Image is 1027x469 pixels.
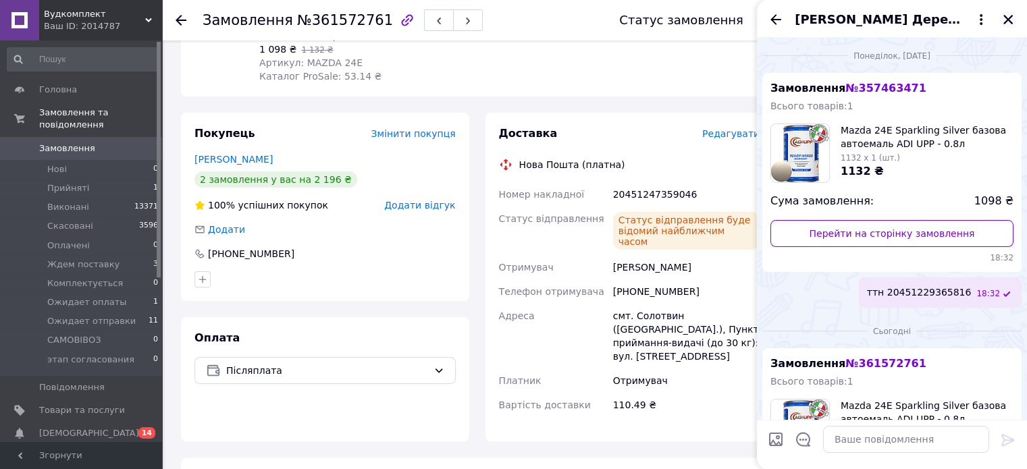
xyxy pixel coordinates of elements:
span: 18:32 18.08.2025 [976,288,1000,300]
span: 18:32 18.08.2025 [770,252,1013,264]
span: Сума замовлення: [770,194,874,209]
div: Отримувач [610,368,762,393]
span: ттн 20451229365816 [867,285,972,300]
span: Артикул: MAZDA 24E [259,57,363,68]
span: 1098 ₴ [974,194,1013,209]
span: Вудкомплект [44,8,145,20]
span: Всього товарів: 1 [770,376,853,387]
span: 3 [153,258,158,271]
span: Ожидает оплаты [47,296,127,308]
div: [PHONE_NUMBER] [610,279,762,304]
span: 11 [149,315,158,327]
span: Адреса [499,310,535,321]
span: Mazda 24E Sparkling Silver базова автоемаль ADI UPP - 0.8л [841,399,1013,426]
span: № 357463471 [845,82,926,94]
a: Перейти на сторінку замовлення [770,220,1013,247]
span: Mazda 24E Sparkling Silver базова автоемаль ADI UPP - 0.8л [841,123,1013,150]
span: 1 098 ₴ [259,44,296,55]
span: Ожидает отправки [47,315,136,327]
button: [PERSON_NAME] Дерев'[PERSON_NAME] [795,11,989,28]
span: Телефон отримувача [499,286,604,297]
span: Оплачені [47,240,90,252]
div: Статус відправлення буде відомий найближчим часом [613,212,760,250]
span: [PERSON_NAME] Дерев'[PERSON_NAME] [795,11,962,28]
span: этап согласования [47,354,134,366]
div: Нова Пошта (платна) [516,158,629,171]
span: Покупець [194,127,255,140]
span: Додати [208,224,245,235]
span: Номер накладної [499,189,585,200]
span: Виконані [47,201,89,213]
span: Отримувач [499,262,554,273]
span: 0 [153,334,158,346]
div: Ваш ID: 2014787 [44,20,162,32]
span: Вартість доставки [499,399,591,410]
input: Пошук [7,47,159,72]
span: 100% [208,200,235,211]
span: Нові [47,163,67,175]
span: Прийняті [47,182,89,194]
img: 5291598394_w100_h100_mazda-24e-sparkling.jpg [771,124,829,182]
span: Доставка [499,127,558,140]
span: Комплектується [47,277,123,289]
span: Платник [499,375,542,386]
span: 1132 ₴ [841,165,884,177]
span: 1132 x 1 (шт.) [841,153,900,163]
span: №361572761 [297,12,393,28]
span: Замовлення [39,142,95,155]
span: Каталог ProSale: 53.14 ₴ [259,71,381,82]
span: Післяплата [226,363,428,378]
div: [PERSON_NAME] [610,255,762,279]
span: 1 132 ₴ [301,45,333,55]
span: № 361572761 [845,357,926,370]
span: Оплата [194,331,240,344]
div: смт. Солотвин ([GEOGRAPHIC_DATA].), Пункт приймання-видачі (до 30 кг): вул. [STREET_ADDRESS] [610,304,762,368]
span: Повідомлення [39,381,105,393]
span: Скасовані [47,220,93,232]
span: Головна [39,84,77,96]
button: Відкрити шаблони відповідей [795,431,812,448]
div: 12.09.2025 [762,324,1022,337]
span: Всього товарів: 1 [770,101,853,111]
div: 20451247359046 [610,182,762,206]
span: Сьогодні [868,326,916,337]
div: 18.08.2025 [762,49,1022,62]
span: Ждем поставку [47,258,120,271]
span: 0 [153,277,158,289]
span: 0 [153,163,158,175]
span: Замовлення [770,82,926,94]
span: 0 [153,240,158,252]
span: Готово до відправки [259,30,362,41]
span: 3596 [139,220,158,232]
span: Замовлення [203,12,293,28]
div: 2 замовлення у вас на 2 196 ₴ [194,171,357,188]
div: Повернутися назад [176,13,186,27]
span: 13371 [134,201,158,213]
button: Назад [768,11,784,28]
span: Товари та послуги [39,404,125,416]
span: 1 [153,296,158,308]
span: [DEMOGRAPHIC_DATA] [39,427,139,439]
img: 5291598394_w100_h100_mazda-24e-sparkling.jpg [771,399,829,458]
div: успішних покупок [194,198,328,212]
span: 14 [138,427,155,439]
span: 1 [153,182,158,194]
div: Статус замовлення [619,13,743,27]
span: Замовлення [770,357,926,370]
button: Закрити [1000,11,1016,28]
div: 110.49 ₴ [610,393,762,417]
span: Редагувати [702,128,760,139]
span: 0 [153,354,158,366]
span: Замовлення та повідомлення [39,107,162,131]
span: Додати відгук [384,200,455,211]
div: [PHONE_NUMBER] [207,247,296,260]
span: САМОВІВОЗ [47,334,101,346]
span: Змінити покупця [371,128,456,139]
span: понеділок, [DATE] [848,51,936,62]
a: [PERSON_NAME] [194,154,273,165]
span: Статус відправлення [499,213,604,224]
